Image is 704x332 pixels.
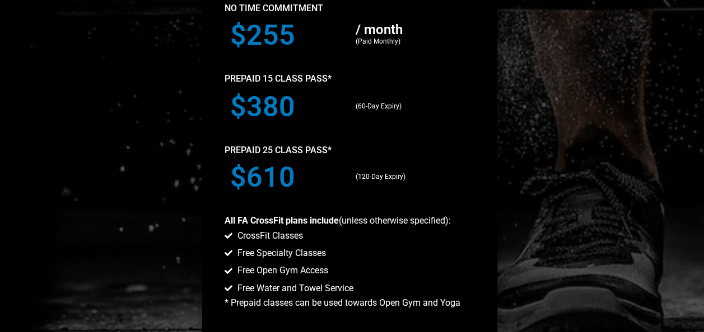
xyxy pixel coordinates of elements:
p: (60-Day Expiry) [355,101,469,112]
h3: $380 [230,92,344,120]
h3: $610 [230,163,344,191]
h5: / month [355,23,469,36]
h3: $255 [230,21,344,49]
span: CrossFit Classes [235,228,303,243]
p: (unless otherwise specified): [225,213,475,227]
span: Free Water and Towel Service [235,281,353,295]
b: All FA CrossFit plans include [225,215,339,225]
p: Prepaid 15 Class Pass* [225,72,475,86]
p: * Prepaid classes can be used towards Open Gym and Yoga [225,295,475,310]
p: (Paid Monthly) [355,36,469,48]
p: Prepaid 25 Class Pass* [225,143,475,157]
p: (120-Day Expiry) [355,171,469,182]
p: No Time Commitment [225,1,475,16]
span: Free Open Gym Access [235,263,328,277]
span: Free Specialty Classes [235,245,326,260]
